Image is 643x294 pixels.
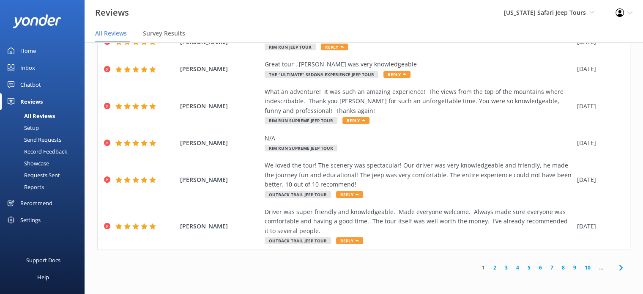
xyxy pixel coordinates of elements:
a: Setup [5,122,85,134]
a: All Reviews [5,110,85,122]
span: All Reviews [95,29,127,38]
div: Inbox [20,59,35,76]
span: Reply [336,191,363,198]
div: Help [37,269,49,286]
span: [PERSON_NAME] [180,102,260,111]
div: Support Docs [26,252,60,269]
div: Reviews [20,93,43,110]
div: Reports [5,181,44,193]
div: N/A [265,134,573,143]
img: yonder-white-logo.png [13,14,61,28]
span: [PERSON_NAME] [180,64,260,74]
span: The "Ultimate" Sedona Experience Jeep Tour [265,71,378,78]
div: Send Requests [5,134,61,146]
span: ... [595,264,607,272]
span: Reply [336,237,363,244]
a: Record Feedback [5,146,85,157]
a: 3 [501,264,512,272]
span: [US_STATE] Safari Jeep Tours [504,8,586,16]
div: [DATE] [577,138,619,148]
span: Outback Trail Jeep Tour [265,237,331,244]
div: [DATE] [577,64,619,74]
a: 9 [569,264,580,272]
div: Recommend [20,195,52,212]
a: Send Requests [5,134,85,146]
span: Reply [383,71,410,78]
div: Great tour . [PERSON_NAME] was very knowledgeable [265,60,573,69]
div: Home [20,42,36,59]
a: 5 [523,264,535,272]
div: [DATE] [577,222,619,231]
a: Showcase [5,157,85,169]
span: [PERSON_NAME] [180,175,260,184]
div: Requests Sent [5,169,60,181]
span: [PERSON_NAME] [180,222,260,231]
div: Record Feedback [5,146,67,157]
a: 7 [546,264,558,272]
div: [DATE] [577,102,619,111]
span: Reply [342,117,369,124]
div: What an adventure! It was such an amazing experience! The views from the top of the mountains whe... [265,87,573,115]
a: 10 [580,264,595,272]
a: Reports [5,181,85,193]
div: We loved the tour! The scenery was spectacular! Our driver was very knowledgeable and friendly, h... [265,161,573,189]
a: 6 [535,264,546,272]
span: Outback Trail Jeep Tour [265,191,331,198]
h3: Reviews [95,6,129,19]
a: Requests Sent [5,169,85,181]
div: Settings [20,212,41,228]
div: [DATE] [577,175,619,184]
span: [PERSON_NAME] [180,138,260,148]
div: All Reviews [5,110,55,122]
a: 2 [489,264,501,272]
span: Rim Run Supreme Jeep Tour [265,117,337,124]
div: Chatbot [20,76,41,93]
a: 4 [512,264,523,272]
span: Rim Run Jeep Tour [265,44,316,50]
div: Driver was super friendly and knowledgeable. Made everyone welcome. Always made sure everyone was... [265,207,573,236]
span: Survey Results [143,29,185,38]
div: Setup [5,122,39,134]
span: Reply [321,44,348,50]
a: 8 [558,264,569,272]
span: Rim Run Supreme Jeep Tour [265,145,337,151]
a: 1 [478,264,489,272]
div: Showcase [5,157,49,169]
